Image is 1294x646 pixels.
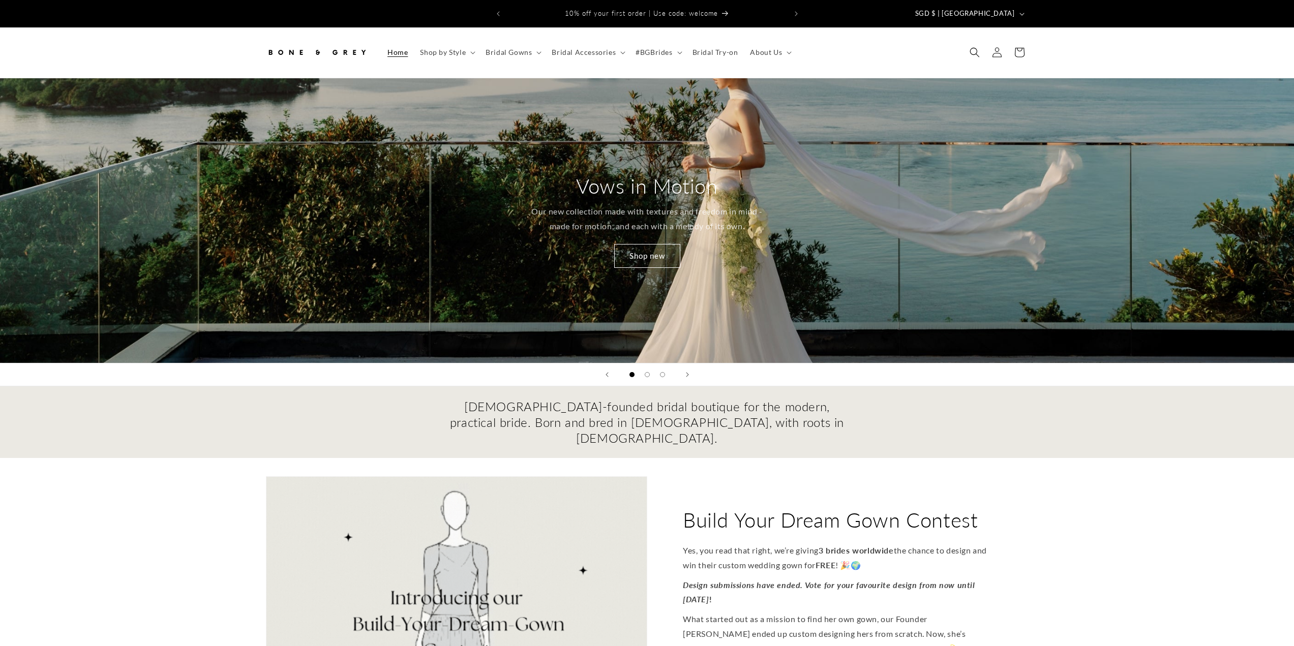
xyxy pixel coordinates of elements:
[818,545,893,555] strong: 3 brides worldwide
[683,580,975,604] strong: Design submissions have ended. Vote for your favourite design from now until [DATE]
[640,367,655,382] button: Load slide 2 of 3
[414,42,479,63] summary: Shop by Style
[964,41,986,64] summary: Search
[815,560,835,570] strong: FREE
[526,204,768,234] p: Our new collection made with textures and freedom in mind - made for motion, and each with a melo...
[629,42,686,63] summary: #BGBrides
[486,48,532,57] span: Bridal Gowns
[655,367,670,382] button: Load slide 3 of 3
[576,173,717,199] h2: Vows in Motion
[624,367,640,382] button: Load slide 1 of 3
[552,48,616,57] span: Bridal Accessories
[909,4,1029,23] button: SGD $ | [GEOGRAPHIC_DATA]
[683,507,978,533] h2: Build Your Dream Gown Contest
[915,9,1015,19] span: SGD $ | [GEOGRAPHIC_DATA]
[420,48,466,57] span: Shop by Style
[693,48,738,57] span: Bridal Try-on
[487,4,509,23] button: Previous announcement
[785,4,807,23] button: Next announcement
[479,42,546,63] summary: Bridal Gowns
[546,42,629,63] summary: Bridal Accessories
[686,42,744,63] a: Bridal Try-on
[262,38,371,68] a: Bone and Grey Bridal
[381,42,414,63] a: Home
[750,48,782,57] span: About Us
[449,398,846,446] h2: [DEMOGRAPHIC_DATA]-founded bridal boutique for the modern, practical bride. Born and bred in [DEM...
[266,41,368,64] img: Bone and Grey Bridal
[614,244,680,268] a: Shop new
[596,363,618,386] button: Previous slide
[676,363,699,386] button: Next slide
[709,595,712,604] strong: !
[636,48,672,57] span: #BGBrides
[744,42,796,63] summary: About Us
[683,543,993,573] p: Yes, you read that right, we’re giving the chance to design and win their custom wedding gown for...
[565,9,718,17] span: 10% off your first order | Use code: welcome
[387,48,408,57] span: Home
